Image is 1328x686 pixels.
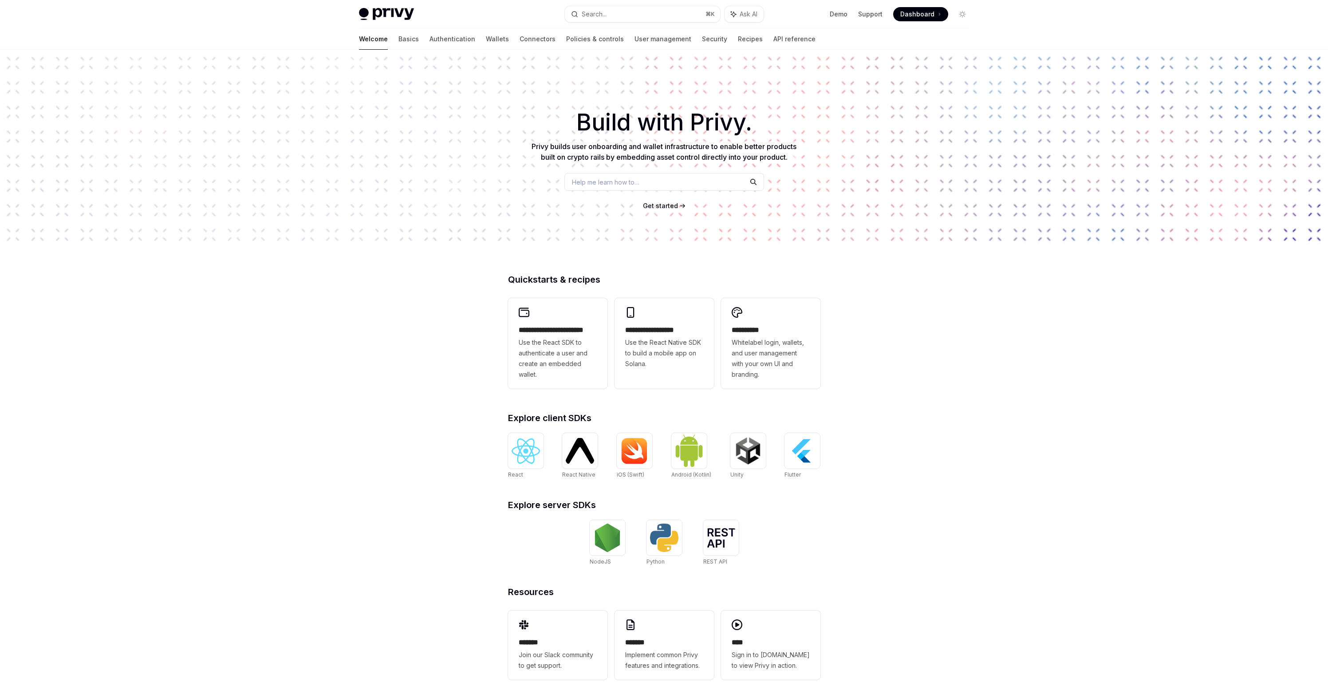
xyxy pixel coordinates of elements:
[703,520,739,566] a: REST APIREST API
[566,28,624,50] a: Policies & controls
[566,438,594,463] img: React Native
[625,337,703,369] span: Use the React Native SDK to build a mobile app on Solana.
[582,9,607,20] div: Search...
[508,275,600,284] span: Quickstarts & recipes
[508,587,554,596] span: Resources
[617,471,644,478] span: iOS (Swift)
[625,650,703,671] span: Implement common Privy features and integrations.
[508,501,596,509] span: Explore server SDKs
[705,11,715,18] span: ⌘ K
[643,201,678,210] a: Get started
[703,558,727,565] span: REST API
[671,433,711,479] a: Android (Kotlin)Android (Kotlin)
[784,471,801,478] span: Flutter
[721,298,820,389] a: **** *****Whitelabel login, wallets, and user management with your own UI and branding.
[646,520,682,566] a: PythonPython
[707,528,735,548] img: REST API
[562,433,598,479] a: React NativeReact Native
[359,8,414,20] img: light logo
[512,438,540,464] img: React
[359,28,388,50] a: Welcome
[508,414,591,422] span: Explore client SDKs
[830,10,847,19] a: Demo
[730,471,744,478] span: Unity
[486,28,509,50] a: Wallets
[702,28,727,50] a: Security
[590,558,611,565] span: NodeJS
[398,28,419,50] a: Basics
[519,337,597,380] span: Use the React SDK to authenticate a user and create an embedded wallet.
[617,433,652,479] a: iOS (Swift)iOS (Swift)
[634,28,691,50] a: User management
[508,433,544,479] a: ReactReact
[955,7,969,21] button: Toggle dark mode
[721,611,820,680] a: ****Sign in to [DOMAIN_NAME] to view Privy in action.
[572,177,639,187] span: Help me learn how to…
[615,298,714,389] a: **** **** **** ***Use the React Native SDK to build a mobile app on Solana.
[562,471,595,478] span: React Native
[725,6,764,22] button: Ask AI
[858,10,883,19] a: Support
[593,524,622,552] img: NodeJS
[738,28,763,50] a: Recipes
[620,438,649,464] img: iOS (Swift)
[646,558,665,565] span: Python
[532,142,796,162] span: Privy builds user onboarding and wallet infrastructure to enable better products built on crypto ...
[740,10,757,19] span: Ask AI
[773,28,816,50] a: API reference
[615,611,714,680] a: **** **Implement common Privy features and integrations.
[565,6,720,22] button: Search...⌘K
[893,7,948,21] a: Dashboard
[734,437,762,465] img: Unity
[520,28,556,50] a: Connectors
[900,10,934,19] span: Dashboard
[784,433,820,479] a: FlutterFlutter
[732,650,810,671] span: Sign in to [DOMAIN_NAME] to view Privy in action.
[508,611,607,680] a: **** **Join our Slack community to get support.
[508,471,523,478] span: React
[671,471,711,478] span: Android (Kotlin)
[675,434,703,467] img: Android (Kotlin)
[732,337,810,380] span: Whitelabel login, wallets, and user management with your own UI and branding.
[643,202,678,209] span: Get started
[788,437,816,465] img: Flutter
[430,28,475,50] a: Authentication
[576,114,752,130] span: Build with Privy.
[519,650,597,671] span: Join our Slack community to get support.
[650,524,678,552] img: Python
[590,520,625,566] a: NodeJSNodeJS
[730,433,766,479] a: UnityUnity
